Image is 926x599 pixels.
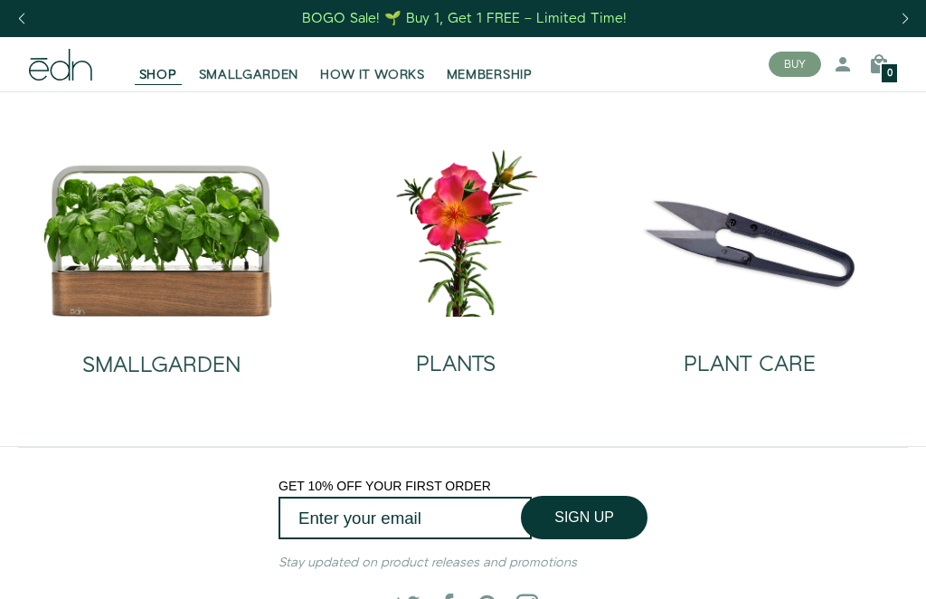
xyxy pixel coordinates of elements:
button: BUY [769,52,821,77]
span: 0 [887,69,893,79]
span: SHOP [139,66,177,84]
a: BOGO Sale! 🌱 Buy 1, Get 1 FREE – Limited Time! [301,5,629,33]
span: SMALLGARDEN [199,66,299,84]
button: SIGN UP [521,496,647,539]
a: SMALLGARDEN [188,44,310,84]
h2: PLANT CARE [684,353,816,376]
iframe: Opens a widget where you can find more information [865,545,908,590]
span: GET 10% OFF YOUR FIRST ORDER [279,479,491,493]
a: PLANT CARE [618,317,883,391]
a: SHOP [128,44,188,84]
h2: PLANTS [416,353,496,376]
div: BOGO Sale! 🌱 Buy 1, Get 1 FREE – Limited Time! [302,9,627,28]
a: SMALLGARDEN [43,318,281,392]
h2: SMALLGARDEN [82,354,241,377]
span: MEMBERSHIP [447,66,533,84]
input: Enter your email [279,497,532,539]
a: MEMBERSHIP [436,44,543,84]
span: HOW IT WORKS [320,66,424,84]
em: Stay updated on product releases and promotions [279,554,577,572]
a: HOW IT WORKS [309,44,435,84]
a: PLANTS [323,317,588,391]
